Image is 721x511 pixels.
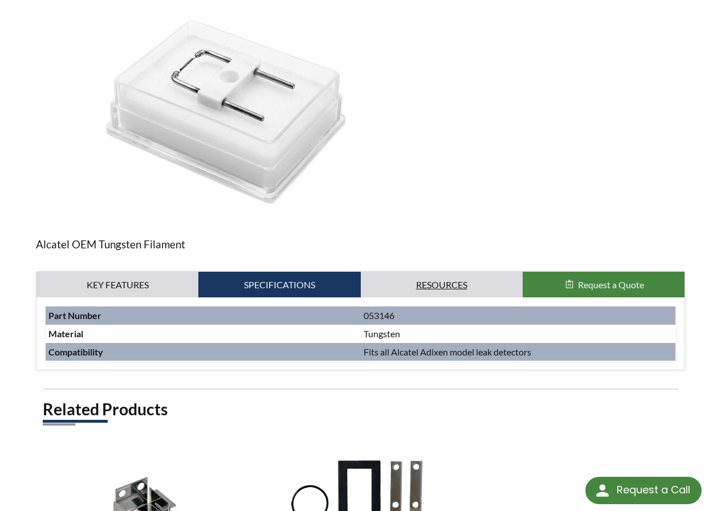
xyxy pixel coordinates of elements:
td: Material [46,325,360,343]
td: 053146 [361,306,675,325]
td: Part Number [46,306,360,325]
button: Request a Quote [523,272,685,298]
img: round button [593,481,612,500]
h2: Related Products [43,399,678,420]
a: Resources [361,272,523,298]
td: Compatibility [46,343,360,361]
td: Tungsten [361,325,675,343]
span: Request a Quote [578,279,644,290]
a: Key Features [36,272,198,298]
div: Request a Call [617,477,690,503]
p: Alcatel OEM Tungsten Filament [36,236,685,253]
img: Alcatel Ion Source Filament 053146 [36,4,416,217]
a: Specifications [198,272,360,298]
td: Fits all Alcatel Adixen model leak detectors [361,343,675,361]
div: Request a Call [585,477,702,504]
